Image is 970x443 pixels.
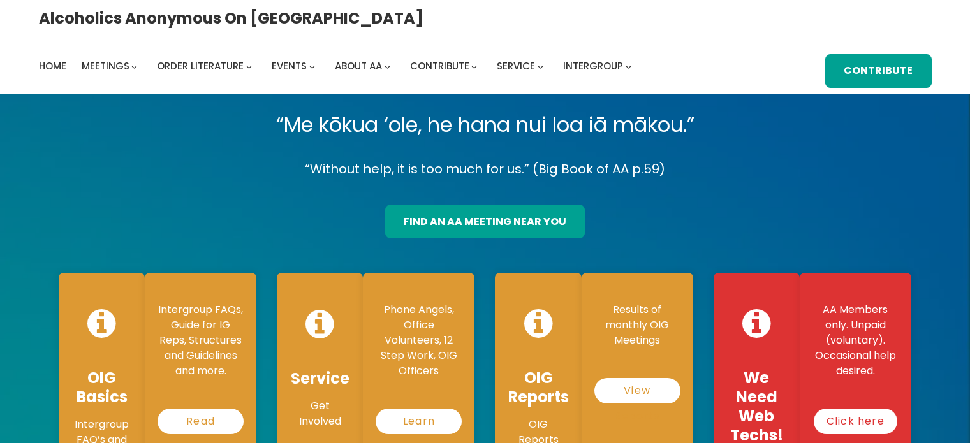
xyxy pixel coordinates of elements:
p: Results of monthly OIG Meetings [594,302,680,348]
p: AA Members only. Unpaid (voluntary). Occasional help desired. [812,302,899,379]
span: Meetings [82,59,129,73]
button: Intergroup submenu [626,64,631,69]
p: Get Involved [290,398,350,429]
a: Intergroup [563,57,623,75]
a: Contribute [825,54,931,88]
a: Alcoholics Anonymous on [GEOGRAPHIC_DATA] [39,4,423,32]
a: About AA [335,57,382,75]
a: Read More… [158,409,244,434]
span: Order Literature [157,59,244,73]
p: “Me kōkua ‘ole, he hana nui loa iā mākou.” [48,107,922,143]
button: Contribute submenu [471,64,477,69]
span: Contribute [410,59,469,73]
h4: OIG Basics [71,368,132,407]
button: Service submenu [538,64,543,69]
button: About AA submenu [385,64,390,69]
button: Events submenu [309,64,315,69]
button: Meetings submenu [131,64,137,69]
button: Order Literature submenu [246,64,252,69]
span: Home [39,59,66,73]
span: Events [272,59,307,73]
span: About AA [335,59,382,73]
a: View Reports [594,378,680,403]
h4: OIG Reports [508,368,568,407]
a: Contribute [410,57,469,75]
span: Service [497,59,535,73]
span: Intergroup [563,59,623,73]
p: Phone Angels, Office Volunteers, 12 Step Work, OIG Officers [376,302,462,379]
nav: Intergroup [39,57,636,75]
p: “Without help, it is too much for us.” (Big Book of AA p.59) [48,158,922,180]
a: Meetings [82,57,129,75]
a: Click here [814,409,897,434]
a: Events [272,57,307,75]
a: find an aa meeting near you [385,205,585,238]
a: Home [39,57,66,75]
p: Intergroup FAQs, Guide for IG Reps, Structures and Guidelines and more. [158,302,244,379]
a: Service [497,57,535,75]
a: Learn More… [376,409,462,434]
h4: Service [290,369,350,388]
